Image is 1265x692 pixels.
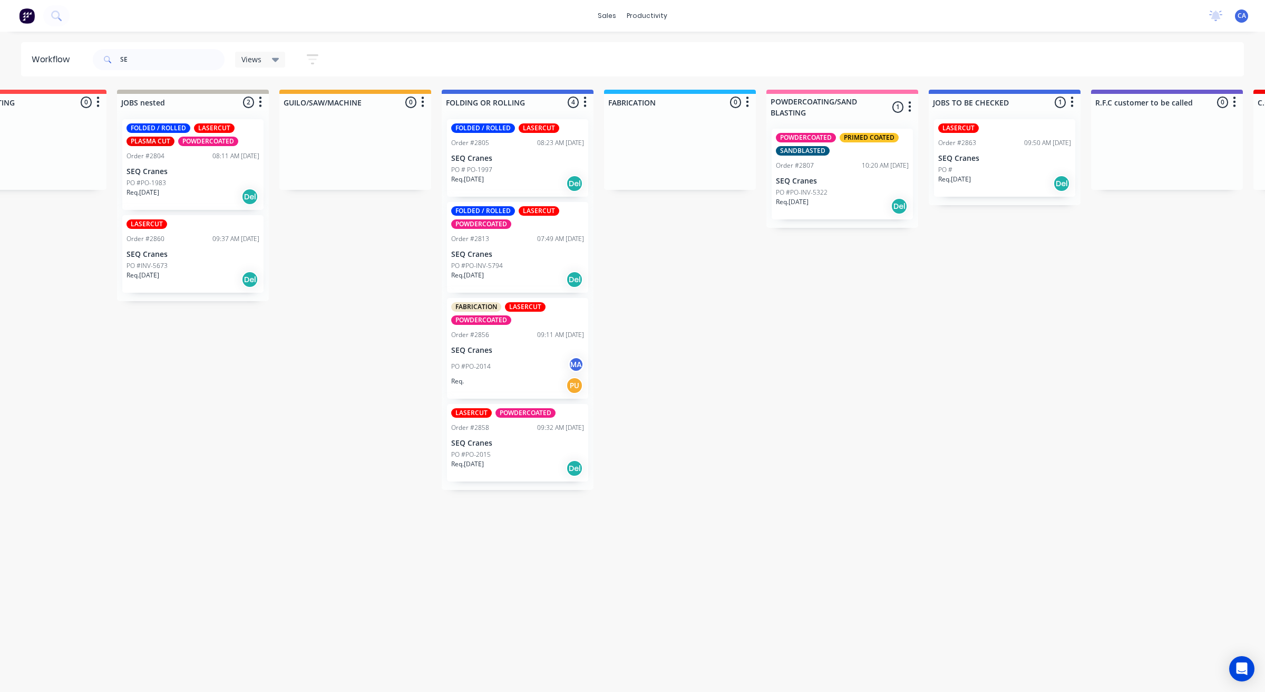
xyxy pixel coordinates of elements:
[451,261,503,271] p: PO #PO-INV-5794
[447,202,588,293] div: FOLDED / ROLLEDLASERCUTPOWDERCOATEDOrder #281307:49 AM [DATE]SEQ CranesPO #PO-INV-5794Req.[DATE]Del
[212,151,259,161] div: 08:11 AM [DATE]
[934,119,1075,197] div: LASERCUTOrder #286309:50 AM [DATE]SEQ CranesPO #Req.[DATE]Del
[451,377,464,386] p: Req.
[451,302,501,312] div: FABRICATION
[451,219,511,229] div: POWDERCOATED
[447,298,588,399] div: FABRICATIONLASERCUTPOWDERCOATEDOrder #285609:11 AM [DATE]SEQ CranesPO #PO-2014MAReq.PU
[32,53,75,66] div: Workflow
[126,234,164,244] div: Order #2860
[451,175,484,184] p: Req. [DATE]
[122,119,264,210] div: FOLDED / ROLLEDLASERCUTPLASMA CUTPOWDERCOATEDOrder #280408:11 AM [DATE]SEQ CranesPO #PO-1983Req.[...
[519,206,559,216] div: LASERCUT
[451,459,484,469] p: Req. [DATE]
[592,8,621,24] div: sales
[776,133,836,142] div: POWDERCOATED
[1229,656,1254,681] div: Open Intercom Messenger
[241,188,258,205] div: Del
[776,177,909,186] p: SEQ Cranes
[178,137,238,146] div: POWDERCOATED
[447,119,588,197] div: FOLDED / ROLLEDLASERCUTOrder #280508:23 AM [DATE]SEQ CranesPO # PO-1997Req.[DATE]Del
[126,167,259,176] p: SEQ Cranes
[566,377,583,394] div: PU
[19,8,35,24] img: Factory
[447,404,588,482] div: LASERCUTPOWDERCOATEDOrder #285809:32 AM [DATE]SEQ CranesPO #PO-2015Req.[DATE]Del
[537,330,584,340] div: 09:11 AM [DATE]
[451,271,484,280] p: Req. [DATE]
[126,178,166,188] p: PO #PO-1983
[568,357,584,372] div: MA
[938,138,976,148] div: Order #2863
[1053,175,1070,192] div: Del
[126,219,167,229] div: LASERCUT
[451,154,584,163] p: SEQ Cranes
[126,188,159,197] p: Req. [DATE]
[776,188,828,197] p: PO #PO-INV-5322
[566,460,583,477] div: Del
[776,197,809,207] p: Req. [DATE]
[776,146,830,156] div: SANDBLASTED
[126,123,190,133] div: FOLDED / ROLLED
[505,302,546,312] div: LASERCUT
[537,234,584,244] div: 07:49 AM [DATE]
[566,175,583,192] div: Del
[537,138,584,148] div: 08:23 AM [DATE]
[776,161,814,170] div: Order #2807
[451,123,515,133] div: FOLDED / ROLLED
[451,439,584,448] p: SEQ Cranes
[126,151,164,161] div: Order #2804
[566,271,583,288] div: Del
[212,234,259,244] div: 09:37 AM [DATE]
[862,161,909,170] div: 10:20 AM [DATE]
[241,54,261,65] span: Views
[891,198,908,215] div: Del
[938,154,1071,163] p: SEQ Cranes
[451,362,491,371] p: PO #PO-2014
[126,271,159,280] p: Req. [DATE]
[519,123,559,133] div: LASERCUT
[451,138,489,148] div: Order #2805
[451,450,491,459] p: PO #PO-2015
[120,49,225,70] input: Search for orders...
[122,215,264,293] div: LASERCUTOrder #286009:37 AM [DATE]SEQ CranesPO #INV-5673Req.[DATE]Del
[241,271,258,288] div: Del
[451,234,489,244] div: Order #2813
[451,206,515,216] div: FOLDED / ROLLED
[194,123,235,133] div: LASERCUT
[126,250,259,259] p: SEQ Cranes
[621,8,673,24] div: productivity
[1024,138,1071,148] div: 09:50 AM [DATE]
[938,175,971,184] p: Req. [DATE]
[451,250,584,259] p: SEQ Cranes
[938,165,952,175] p: PO #
[495,408,556,418] div: POWDERCOATED
[451,315,511,325] div: POWDERCOATED
[451,423,489,432] div: Order #2858
[126,137,174,146] div: PLASMA CUT
[938,123,979,133] div: LASERCUT
[1238,11,1246,21] span: CA
[537,423,584,432] div: 09:32 AM [DATE]
[840,133,899,142] div: PRIMED COATED
[451,165,492,175] p: PO # PO-1997
[126,261,168,271] p: PO #INV-5673
[772,129,913,219] div: POWDERCOATEDPRIMED COATEDSANDBLASTEDOrder #280710:20 AM [DATE]SEQ CranesPO #PO-INV-5322Req.[DATE]Del
[451,346,584,355] p: SEQ Cranes
[451,408,492,418] div: LASERCUT
[451,330,489,340] div: Order #2856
